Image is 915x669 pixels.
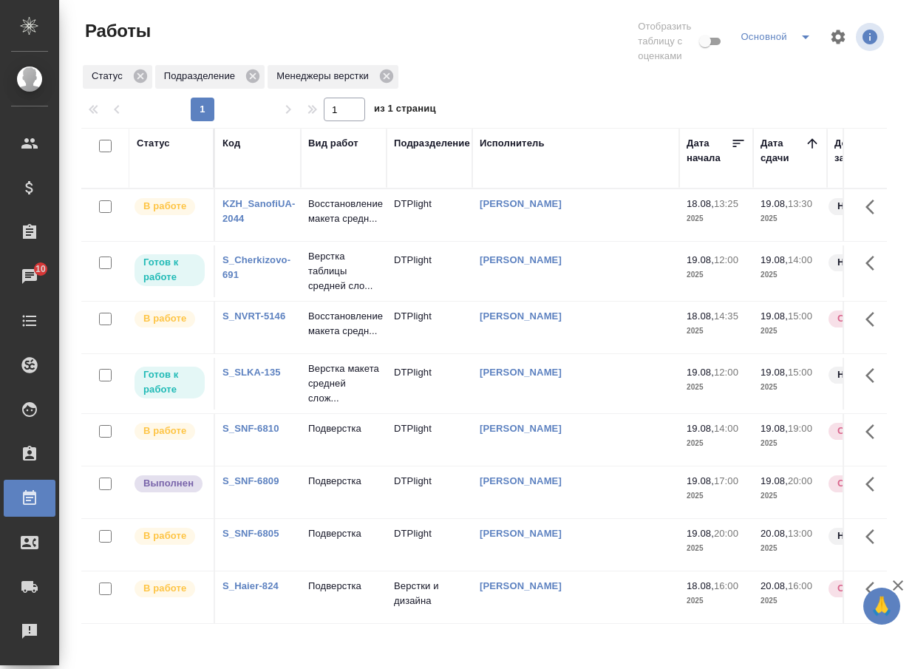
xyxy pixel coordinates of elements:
[143,529,186,543] p: В работе
[387,571,472,623] td: Верстки и дизайна
[92,69,128,84] p: Статус
[276,69,374,84] p: Менеджеры верстки
[857,414,892,449] button: Здесь прячутся важные кнопки
[222,423,279,434] a: S_SNF-6810
[308,361,379,406] p: Верстка макета средней слож...
[788,198,812,209] p: 13:30
[480,136,545,151] div: Исполнитель
[480,528,562,539] a: [PERSON_NAME]
[143,476,194,491] p: Выполнен
[222,198,296,224] a: KZH_SanofiUA-2044
[387,466,472,518] td: DTPlight
[308,579,379,594] p: Подверстка
[143,424,186,438] p: В работе
[857,519,892,554] button: Здесь прячутся важные кнопки
[137,136,170,151] div: Статус
[761,211,820,226] p: 2025
[480,423,562,434] a: [PERSON_NAME]
[761,528,788,539] p: 20.08,
[761,380,820,395] p: 2025
[687,423,714,434] p: 19.08,
[308,197,379,226] p: Восстановление макета средн...
[480,254,562,265] a: [PERSON_NAME]
[837,424,882,438] p: Срочный
[133,421,206,441] div: Исполнитель выполняет работу
[687,436,746,451] p: 2025
[761,594,820,608] p: 2025
[687,528,714,539] p: 19.08,
[714,475,738,486] p: 17:00
[133,579,206,599] div: Исполнитель выполняет работу
[714,367,738,378] p: 12:00
[837,476,882,491] p: Срочный
[387,519,472,571] td: DTPlight
[143,581,186,596] p: В работе
[788,310,812,322] p: 15:00
[761,580,788,591] p: 20.08,
[308,136,358,151] div: Вид работ
[387,245,472,297] td: DTPlight
[837,367,901,382] p: Нормальный
[143,311,186,326] p: В работе
[869,591,894,622] span: 🙏
[714,423,738,434] p: 14:00
[133,474,206,494] div: Исполнитель завершил работу
[687,541,746,556] p: 2025
[687,594,746,608] p: 2025
[687,136,731,166] div: Дата начала
[268,65,398,89] div: Менеджеры верстки
[788,254,812,265] p: 14:00
[737,25,820,49] div: split button
[687,198,714,209] p: 18.08,
[308,249,379,293] p: Верстка таблицы средней сло...
[788,528,812,539] p: 13:00
[761,541,820,556] p: 2025
[857,358,892,393] button: Здесь прячутся важные кнопки
[387,414,472,466] td: DTPlight
[687,211,746,226] p: 2025
[480,367,562,378] a: [PERSON_NAME]
[857,189,892,225] button: Здесь прячутся важные кнопки
[761,268,820,282] p: 2025
[143,255,196,285] p: Готов к работе
[81,19,151,43] span: Работы
[761,136,805,166] div: Дата сдачи
[687,367,714,378] p: 19.08,
[394,136,470,151] div: Подразделение
[638,19,696,64] span: Отобразить таблицу с оценками
[834,136,912,166] div: Доп. статус заказа
[714,198,738,209] p: 13:25
[687,310,714,322] p: 18.08,
[837,199,901,214] p: Нормальный
[480,310,562,322] a: [PERSON_NAME]
[687,489,746,503] p: 2025
[143,367,196,397] p: Готов к работе
[133,197,206,217] div: Исполнитель выполняет работу
[714,310,738,322] p: 14:35
[133,526,206,546] div: Исполнитель выполняет работу
[714,580,738,591] p: 16:00
[687,254,714,265] p: 19.08,
[761,310,788,322] p: 19.08,
[480,198,562,209] a: [PERSON_NAME]
[387,358,472,410] td: DTPlight
[133,309,206,329] div: Исполнитель выполняет работу
[133,365,206,400] div: Исполнитель может приступить к работе
[308,421,379,436] p: Подверстка
[222,528,279,539] a: S_SNF-6805
[133,253,206,288] div: Исполнитель может приступить к работе
[761,324,820,339] p: 2025
[761,489,820,503] p: 2025
[761,254,788,265] p: 19.08,
[857,571,892,607] button: Здесь прячутся важные кнопки
[687,475,714,486] p: 19.08,
[4,258,55,295] a: 10
[143,199,186,214] p: В работе
[837,311,882,326] p: Срочный
[222,367,281,378] a: S_SLKA-135
[857,466,892,502] button: Здесь прячутся важные кнопки
[222,136,240,151] div: Код
[687,268,746,282] p: 2025
[714,528,738,539] p: 20:00
[308,474,379,489] p: Подверстка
